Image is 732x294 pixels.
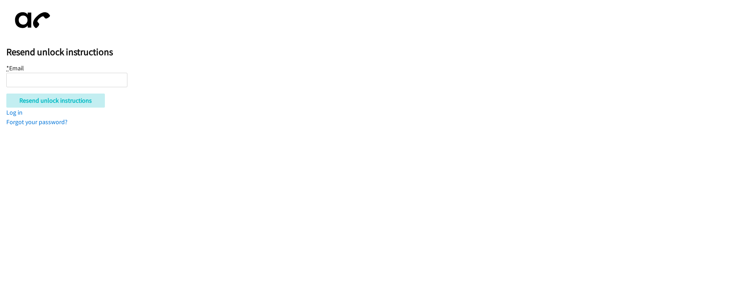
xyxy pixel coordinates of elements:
[6,94,105,108] input: Resend unlock instructions
[6,46,732,58] h2: Resend unlock instructions
[6,6,56,34] img: aphone-8a226864a2ddd6a5e75d1ebefc011f4aa8f32683c2d82f3fb0802fe031f96514.svg
[6,64,9,72] abbr: required
[6,108,23,116] a: Log in
[6,118,68,126] a: Forgot your password?
[6,64,24,72] label: Email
